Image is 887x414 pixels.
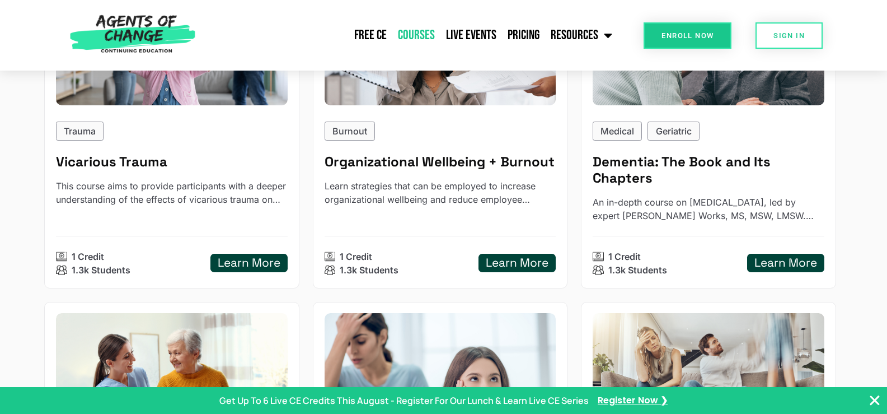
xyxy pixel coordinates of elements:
p: Learn strategies that can be employed to increase organizational wellbeing and reduce employee bu... [325,179,556,206]
a: SIGN IN [755,22,823,49]
p: Burnout [332,124,367,138]
a: Free CE [349,21,392,49]
h5: Learn More [754,256,817,270]
a: Enroll Now [644,22,731,49]
p: 1.3k Students [72,263,130,277]
nav: Menu [201,21,618,49]
h5: Learn More [486,256,548,270]
span: Enroll Now [661,32,714,39]
span: SIGN IN [773,32,805,39]
h5: Learn More [218,256,280,270]
h5: Vicarious Trauma [56,154,288,170]
p: 1.3k Students [340,263,398,277]
p: 1.3k Students [608,263,667,277]
p: 1 Credit [340,250,372,263]
p: This course aims to provide participants with a deeper understanding of the effects of vicarious ... [56,179,288,206]
p: Geriatric [656,124,692,138]
p: 1 Credit [72,250,104,263]
p: 1 Credit [608,250,641,263]
p: Medical [600,124,634,138]
a: Pricing [502,21,545,49]
button: Close Banner [868,394,881,407]
a: Register Now ❯ [598,394,668,407]
h5: Organizational Wellbeing + Burnout [325,154,556,170]
p: An in-depth course on dementia, led by expert Tiffany Works, MS, MSW, LMSW. Dive into the nuances... [593,196,824,222]
p: Trauma [64,124,96,138]
a: Courses [392,21,440,49]
p: Get Up To 6 Live CE Credits This August - Register For Our Lunch & Learn Live CE Series [219,394,589,407]
a: Live Events [440,21,502,49]
a: Resources [545,21,618,49]
h5: Dementia: The Book and Its Chapters [593,154,824,187]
